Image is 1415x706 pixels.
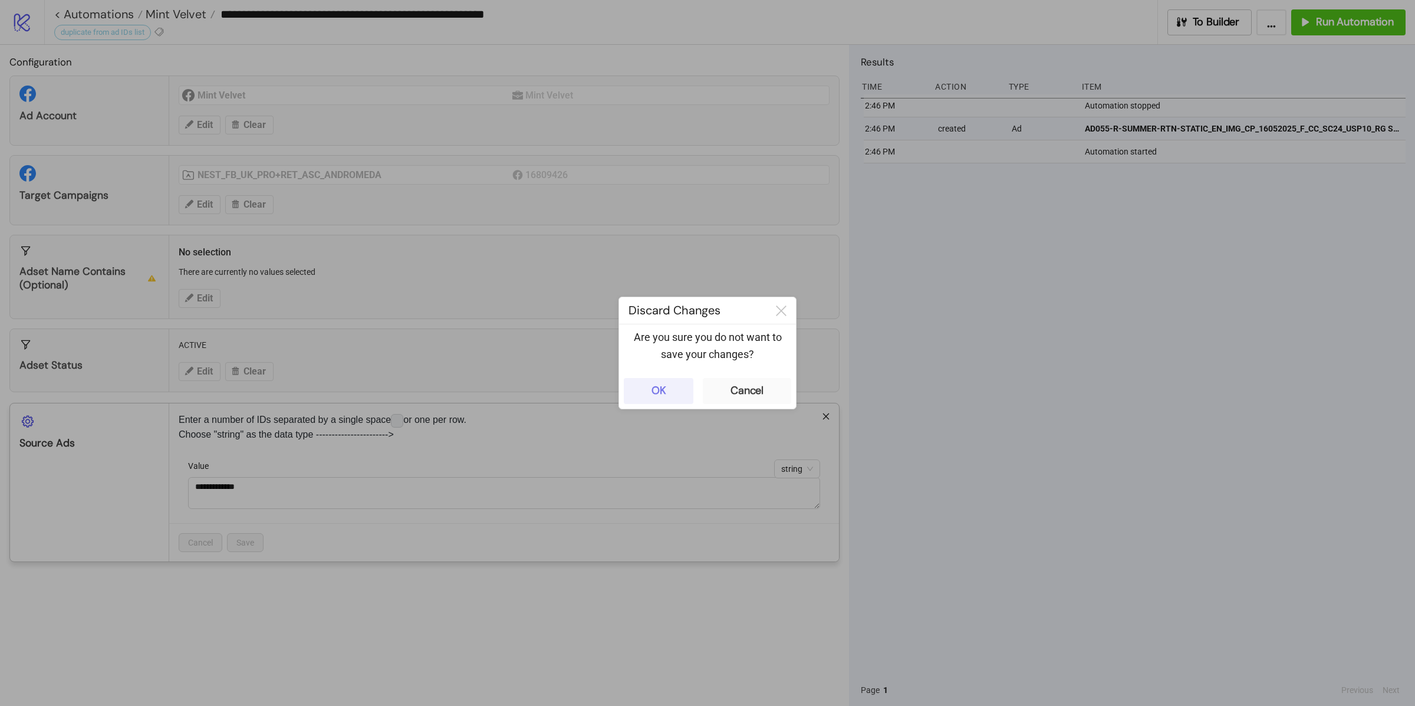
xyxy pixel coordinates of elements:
[628,329,787,363] p: Are you sure you do not want to save your changes?
[624,378,693,404] button: OK
[703,378,791,404] button: Cancel
[651,384,666,398] div: OK
[730,384,764,398] div: Cancel
[619,297,766,324] div: Discard Changes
